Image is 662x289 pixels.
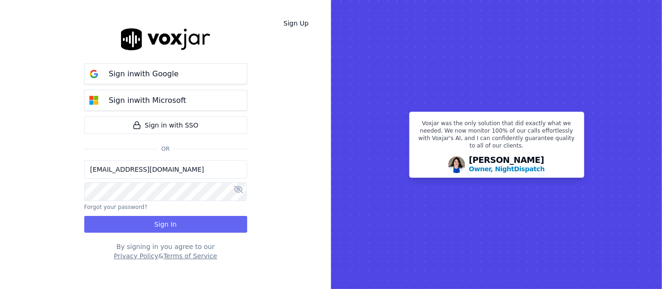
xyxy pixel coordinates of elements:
[85,65,103,83] img: google Sign in button
[276,15,316,32] a: Sign Up
[469,164,545,174] p: Owner, NightDispatch
[158,145,174,153] span: Or
[84,203,148,211] button: Forgot your password?
[163,251,217,261] button: Terms of Service
[109,95,186,106] p: Sign in with Microsoft
[84,160,247,179] input: Email
[85,91,103,110] img: microsoft Sign in button
[84,116,247,134] a: Sign in with SSO
[469,156,545,174] div: [PERSON_NAME]
[84,63,247,84] button: Sign inwith Google
[415,120,578,153] p: Voxjar was the only solution that did exactly what we needed. We now monitor 100% of our calls ef...
[109,68,179,80] p: Sign in with Google
[84,242,247,261] div: By signing in you agree to our &
[84,90,247,111] button: Sign inwith Microsoft
[121,28,210,50] img: logo
[448,156,465,173] img: Avatar
[84,216,247,233] button: Sign In
[114,251,158,261] button: Privacy Policy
